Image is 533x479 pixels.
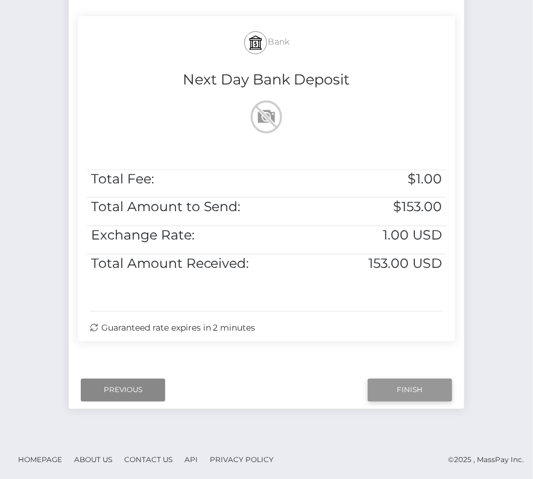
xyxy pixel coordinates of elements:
a: About Us [69,451,117,469]
a: Privacy Policy [205,451,279,469]
input: Previous [81,379,165,402]
input: Finish [368,379,452,402]
h4: Next Day Bank Deposit [87,69,447,90]
img: bank.svg [248,36,263,50]
img: wMhJQYtZFAryAAAAABJRU5ErkJggg== [247,98,286,136]
div: Guaranteed rate expires in 2 minutes [90,322,444,334]
a: Homepage [13,451,67,469]
h5: $153.00 [332,198,442,217]
a: Contact Us [119,451,177,469]
h5: Total Fee: [91,170,324,189]
h5: Bank [87,25,447,60]
h5: 1.00 USD [332,226,442,245]
h5: 153.00 USD [332,255,442,273]
h5: Total Amount Received: [91,255,324,273]
h5: $1.00 [332,170,442,189]
h5: Total Amount to Send: [91,198,324,217]
a: API [180,451,203,469]
h5: Exchange Rate: [91,226,324,245]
